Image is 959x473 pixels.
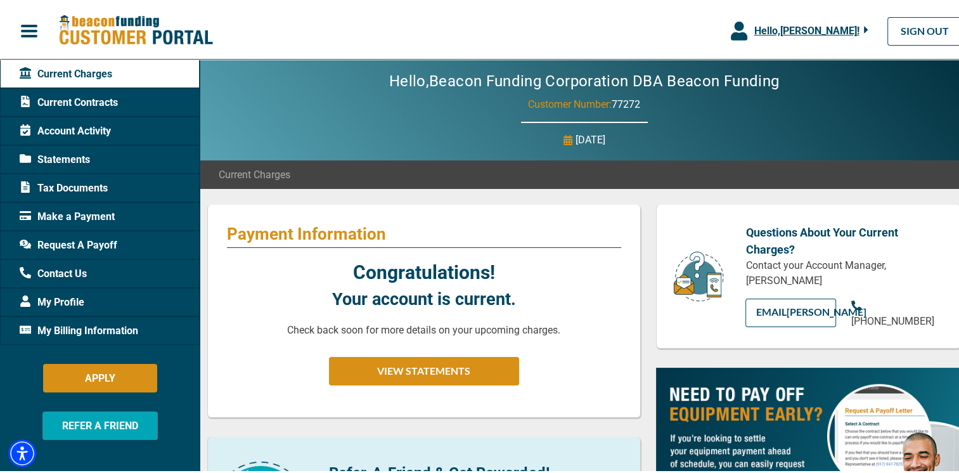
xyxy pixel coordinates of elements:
[576,130,605,145] p: [DATE]
[20,235,117,250] span: Request A Payoff
[670,248,727,301] img: customer-service.png
[329,354,519,383] button: VIEW STATEMENTS
[8,437,36,465] div: Accessibility Menu
[42,409,158,437] button: REFER A FRIEND
[20,121,111,136] span: Account Activity
[219,165,290,180] span: Current Charges
[745,296,835,325] a: EMAIL[PERSON_NAME]
[745,256,941,286] p: Contact your Account Manager, [PERSON_NAME]
[20,93,118,108] span: Current Contracts
[612,96,640,108] span: 77272
[851,296,941,327] a: [PHONE_NUMBER]
[528,96,612,108] span: Customer Number:
[227,221,621,242] p: Payment Information
[20,64,112,79] span: Current Charges
[332,284,516,310] p: Your account is current.
[20,178,108,193] span: Tax Documents
[745,221,941,256] p: Questions About Your Current Charges?
[353,256,495,284] p: Congratulations!
[58,12,213,44] img: Beacon Funding Customer Portal Logo
[351,70,817,88] h2: Hello, Beacon Funding Corporation DBA Beacon Funding
[20,321,138,336] span: My Billing Information
[851,313,934,325] span: [PHONE_NUMBER]
[43,361,157,390] button: APPLY
[754,22,859,34] span: Hello, [PERSON_NAME] !
[20,150,90,165] span: Statements
[287,320,560,335] p: Check back soon for more details on your upcoming charges.
[20,207,115,222] span: Make a Payment
[20,264,87,279] span: Contact Us
[20,292,84,308] span: My Profile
